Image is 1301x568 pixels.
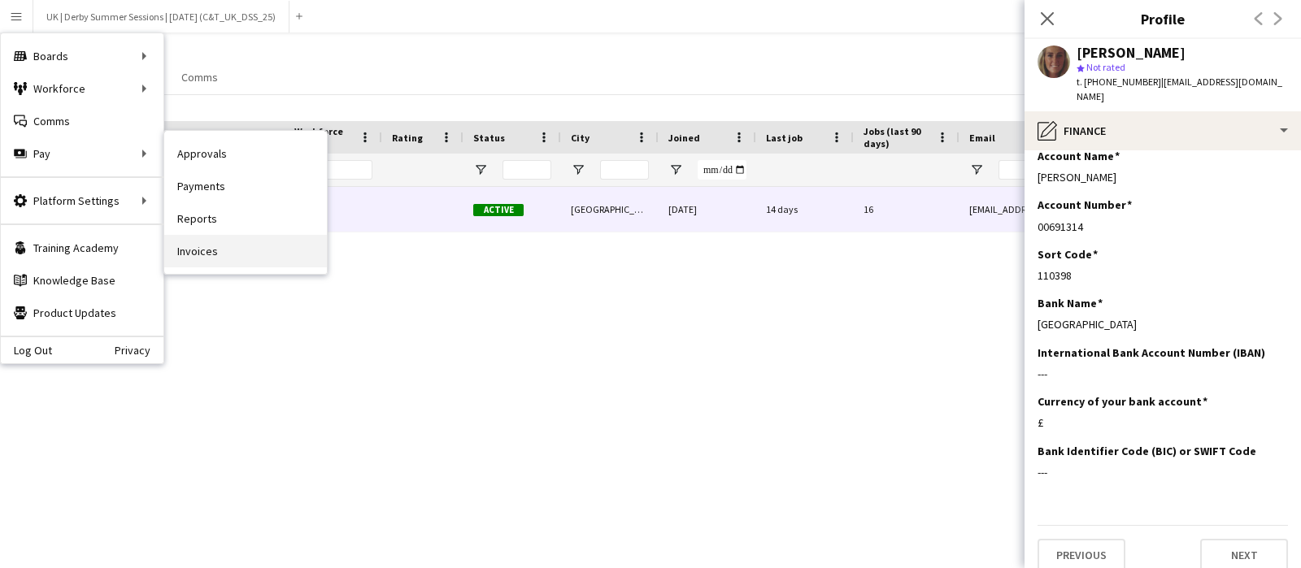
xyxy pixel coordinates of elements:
[999,160,1275,180] input: Email Filter Input
[1038,247,1098,262] h3: Sort Code
[1077,76,1161,88] span: t. [PHONE_NUMBER]
[1038,296,1103,310] h3: Bank Name
[1,105,163,137] a: Comms
[1,297,163,329] a: Product Updates
[571,132,590,144] span: City
[115,344,163,357] a: Privacy
[1038,345,1265,360] h3: International Bank Account Number (IBAN)
[392,132,423,144] span: Rating
[1038,317,1288,332] div: [GEOGRAPHIC_DATA]
[294,125,353,150] span: Workforce ID
[1025,111,1301,150] div: Finance
[473,204,524,216] span: Active
[969,132,995,144] span: Email
[1,232,163,264] a: Training Academy
[1038,415,1288,430] div: £
[1,72,163,105] div: Workforce
[1077,46,1186,60] div: [PERSON_NAME]
[1,344,52,357] a: Log Out
[1025,8,1301,29] h3: Profile
[324,160,372,180] input: Workforce ID Filter Input
[1038,444,1256,458] h3: Bank Identifier Code (BIC) or SWIFT Code
[1086,61,1125,73] span: Not rated
[600,160,649,180] input: City Filter Input
[766,132,803,144] span: Last job
[561,187,659,232] div: [GEOGRAPHIC_DATA]
[756,187,854,232] div: 14 days
[164,202,327,235] a: Reports
[1038,197,1132,212] h3: Account Number
[164,137,327,170] a: Approvals
[1,264,163,297] a: Knowledge Base
[864,125,930,150] span: Jobs (last 90 days)
[473,163,488,177] button: Open Filter Menu
[1038,366,1288,381] div: ---
[659,187,756,232] div: [DATE]
[164,235,327,267] a: Invoices
[1077,76,1282,102] span: | [EMAIL_ADDRESS][DOMAIN_NAME]
[1,137,163,170] div: Pay
[181,70,218,85] span: Comms
[698,160,746,180] input: Joined Filter Input
[1,184,163,217] div: Platform Settings
[1038,170,1288,184] div: [PERSON_NAME]
[668,163,683,177] button: Open Filter Menu
[503,160,551,180] input: Status Filter Input
[959,187,1285,232] div: [EMAIL_ADDRESS][DOMAIN_NAME]
[1038,394,1207,409] h3: Currency of your bank account
[33,1,289,33] button: UK | Derby Summer Sessions | [DATE] (C&T_UK_DSS_25)
[854,187,959,232] div: 16
[1038,268,1288,283] div: 110398
[285,187,382,232] div: 332
[969,163,984,177] button: Open Filter Menu
[1038,465,1288,479] div: ---
[571,163,585,177] button: Open Filter Menu
[668,132,700,144] span: Joined
[473,132,505,144] span: Status
[1038,149,1120,163] h3: Account Name
[1,40,163,72] div: Boards
[164,170,327,202] a: Payments
[175,67,224,88] a: Comms
[1038,219,1288,234] div: 00691314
